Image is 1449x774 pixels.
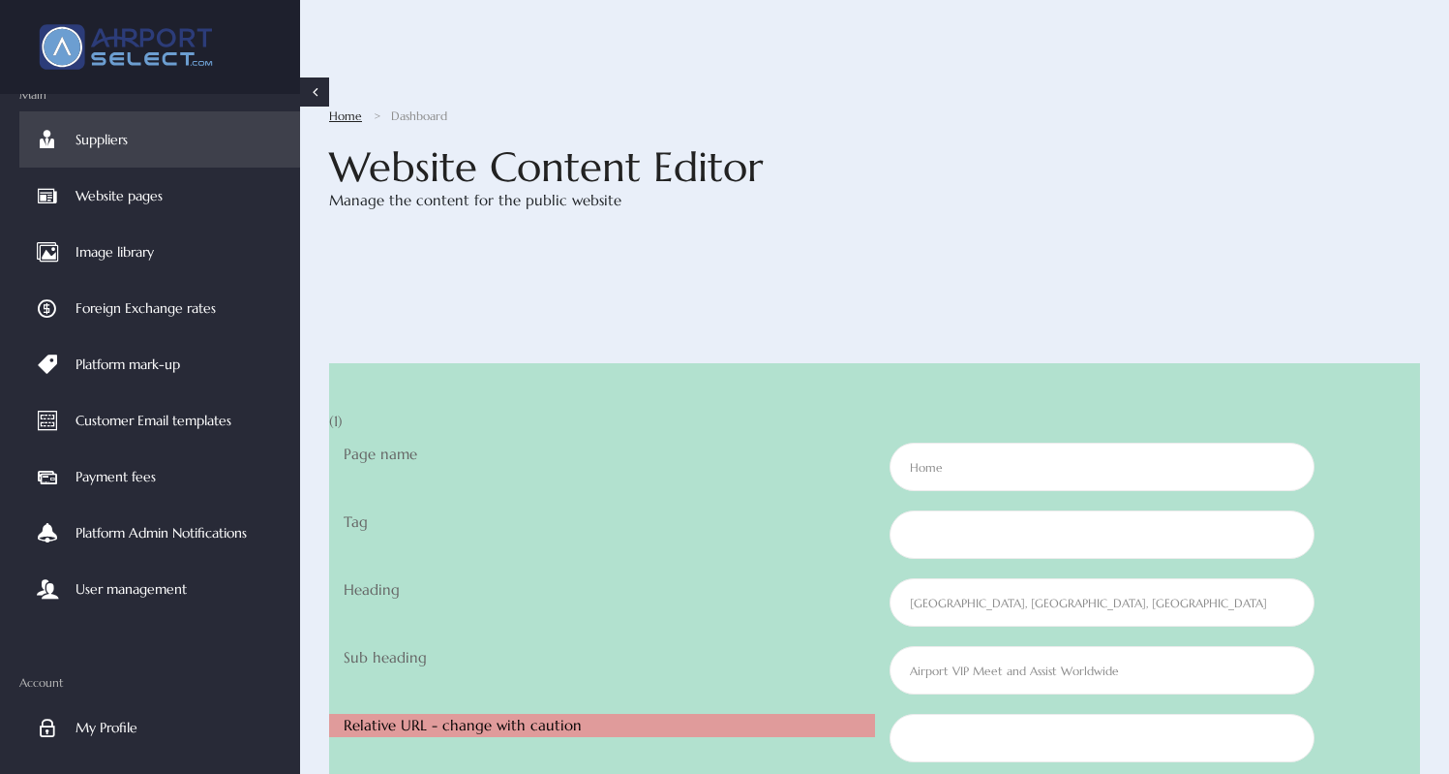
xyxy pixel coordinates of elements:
[75,111,128,168] span: Suppliers
[19,168,300,224] a: Website pages
[75,280,216,336] span: Foreign Exchange rates
[329,646,875,669] label: Sub heading
[19,280,300,336] a: Foreign Exchange rates
[75,224,154,280] span: Image library
[329,511,875,534] label: Tag
[75,392,231,449] span: Customer Email templates
[19,449,300,505] a: Payment fees
[329,410,343,433] label: (1)
[329,189,1420,212] p: Manage the content for the public website
[75,561,187,617] span: User management
[329,443,875,466] label: Page name
[19,675,300,690] span: Account
[19,224,300,280] a: Image library
[329,714,875,737] label: Relative URL - change with caution
[75,505,247,561] span: Platform Admin Notifications
[19,392,300,449] a: Customer Email templates
[29,15,223,79] img: company logo here
[19,111,300,168] a: Suppliers
[19,505,300,561] a: Platform Admin Notifications
[75,168,163,224] span: Website pages
[19,336,300,392] a: Platform mark-up
[75,449,156,505] span: Payment fees
[19,87,300,102] span: Main
[377,107,447,126] li: Dashboard
[19,699,300,756] a: My Profile
[75,336,180,392] span: Platform mark-up
[75,699,137,756] span: My Profile
[329,578,875,602] label: Heading
[329,145,1420,189] h1: Website Content Editor
[329,107,362,126] a: Home
[19,561,300,617] a: User management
